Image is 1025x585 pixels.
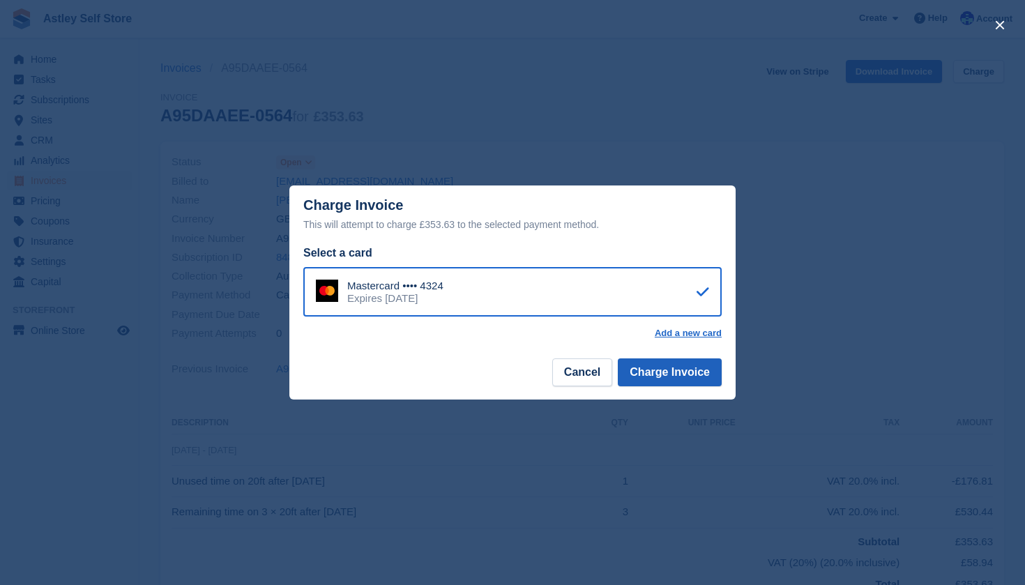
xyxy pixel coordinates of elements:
div: Mastercard •••• 4324 [347,280,443,292]
div: This will attempt to charge £353.63 to the selected payment method. [303,216,722,233]
button: Cancel [552,358,612,386]
button: close [989,14,1011,36]
div: Select a card [303,245,722,261]
img: Mastercard Logo [316,280,338,302]
div: Expires [DATE] [347,292,443,305]
button: Charge Invoice [618,358,722,386]
div: Charge Invoice [303,197,722,233]
a: Add a new card [655,328,722,339]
